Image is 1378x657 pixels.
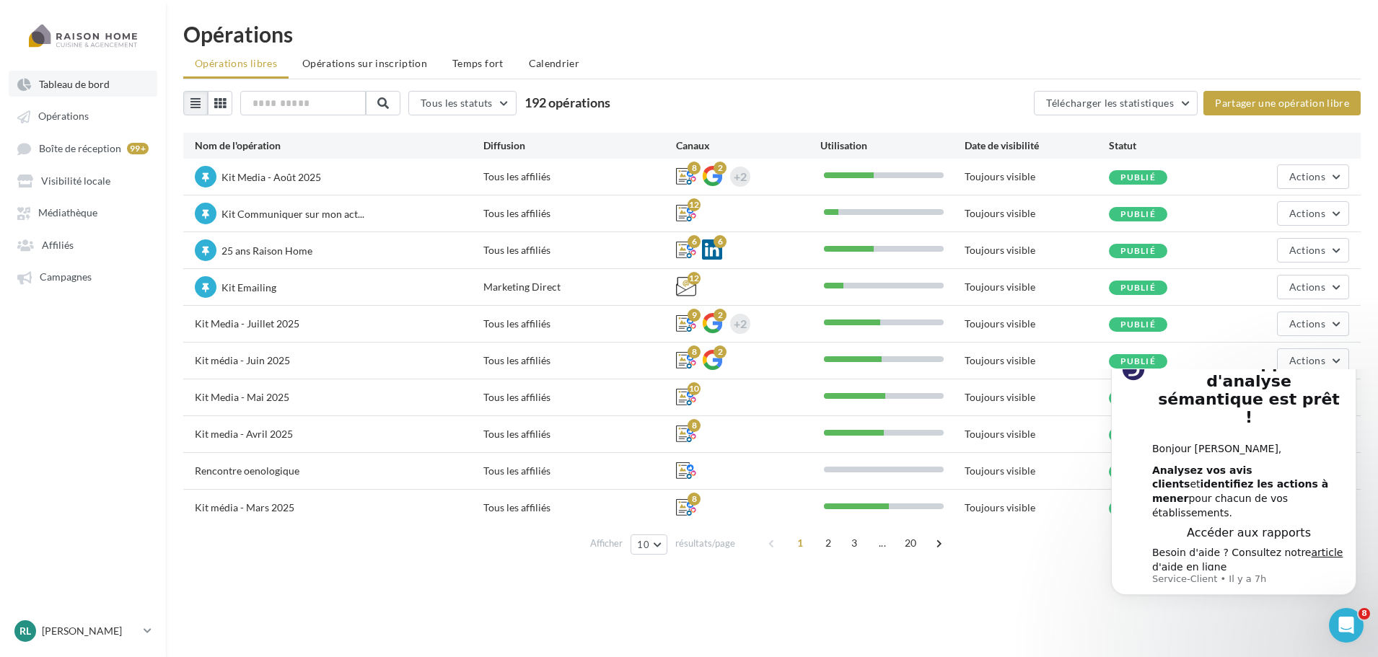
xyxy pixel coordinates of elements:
[1120,356,1156,366] span: Publié
[965,317,1109,331] div: Toujours visible
[127,143,149,154] div: 99+
[1120,282,1156,293] span: Publié
[688,235,701,248] div: 6
[483,464,676,478] div: Tous les affiliés
[221,208,364,220] span: Kit Communiquer sur mon act...
[1120,172,1156,182] span: Publié
[820,138,965,153] div: Utilisation
[1289,170,1325,182] span: Actions
[965,501,1109,515] div: Toujours visible
[221,171,321,183] span: Kit Media - Août 2025
[483,138,676,153] div: Diffusion
[63,177,256,205] div: Besoin d'aide ? Consultez notre
[529,57,580,69] span: Calendrier
[12,617,154,645] a: RL [PERSON_NAME]
[9,135,157,162] a: Boîte de réception 99+
[631,534,667,555] button: 10
[789,532,812,555] span: 1
[408,91,517,115] button: Tous les statuts
[688,272,701,285] div: 12
[965,427,1109,441] div: Toujours visible
[483,501,676,515] div: Tous les affiliés
[637,539,649,550] span: 10
[195,317,299,330] span: Kit Media - Juillet 2025
[965,138,1109,153] div: Date de visibilité
[1329,608,1364,643] iframe: Intercom live chat
[688,382,701,395] div: 10
[1289,317,1325,330] span: Actions
[63,203,256,216] p: Message from Service-Client, sent Il y a 7h
[63,109,239,135] b: identifiez les actions à mener
[195,501,294,513] span: Kit média - Mars 2025
[965,464,1109,478] div: Toujours visible
[688,198,701,211] div: 12
[1289,354,1325,366] span: Actions
[817,532,840,555] span: 2
[483,280,676,294] div: Marketing Direct
[525,94,610,110] span: 192 opérations
[63,73,256,87] div: Bonjour [PERSON_NAME],
[1203,91,1361,115] button: Partager une opération libre
[688,162,701,175] div: 8
[734,167,747,187] div: +2
[1046,97,1174,109] span: Télécharger les statistiques
[1120,319,1156,330] span: Publié
[38,207,97,219] span: Médiathèque
[1289,281,1325,293] span: Actions
[714,235,727,248] div: 6
[688,419,701,432] div: 8
[1109,138,1253,153] div: Statut
[1277,164,1349,189] button: Actions
[1277,201,1349,226] button: Actions
[1089,369,1378,618] iframe: Intercom notifications message
[965,169,1109,184] div: Toujours visible
[1277,312,1349,336] button: Actions
[483,353,676,368] div: Tous les affiliés
[688,345,701,358] div: 8
[714,309,727,322] div: 2
[221,244,312,257] span: 25 ans Raison Home
[452,57,504,69] span: Temps fort
[688,493,701,506] div: 8
[9,263,157,289] a: Campagnes
[965,243,1109,257] div: Toujours visible
[19,624,31,638] span: RL
[483,390,676,405] div: Tous les affiliés
[42,624,138,638] p: [PERSON_NAME]
[965,353,1109,368] div: Toujours visible
[734,314,747,334] div: +2
[9,199,157,225] a: Médiathèque
[675,537,735,550] span: résultats/page
[421,97,493,109] span: Tous les statuts
[965,280,1109,294] div: Toujours visible
[871,532,894,555] span: ...
[1120,208,1156,219] span: Publié
[676,138,820,153] div: Canaux
[1120,245,1156,256] span: Publié
[9,232,157,257] a: Affiliés
[843,532,866,555] span: 3
[899,532,923,555] span: 20
[195,354,290,366] span: Kit média - Juin 2025
[195,428,293,440] span: Kit media - Avril 2025
[40,271,92,283] span: Campagnes
[39,78,110,90] span: Tableau de bord
[41,175,110,187] span: Visibilité locale
[195,138,483,153] div: Nom de l'opération
[688,309,701,322] div: 9
[63,94,256,151] div: et pour chacun de vos établissements.
[38,110,89,123] span: Opérations
[195,391,289,403] span: Kit Media - Mai 2025
[1034,91,1198,115] button: Télécharger les statistiques
[483,169,676,184] div: Tous les affiliés
[302,57,427,69] span: Opérations sur inscription
[1289,244,1325,256] span: Actions
[39,142,121,154] span: Boîte de réception
[965,390,1109,405] div: Toujours visible
[714,162,727,175] div: 2
[97,156,221,170] a: Accéder aux rapports
[714,345,727,358] div: 2
[483,427,676,441] div: Tous les affiliés
[42,239,74,251] span: Affiliés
